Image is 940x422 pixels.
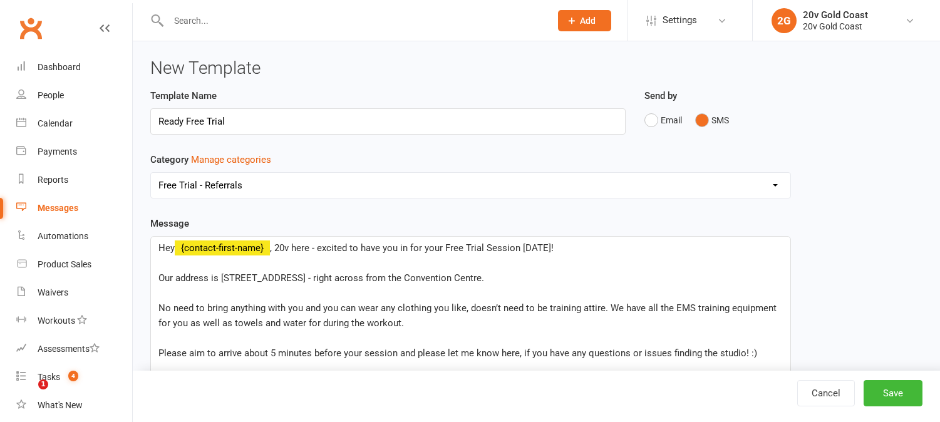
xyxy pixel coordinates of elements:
div: What's New [38,400,83,410]
span: 4 [68,371,78,381]
div: 20v Gold Coast [803,9,868,21]
span: 1 [38,379,48,389]
span: Our address is [STREET_ADDRESS] - right across from the Convention Centre. [158,272,484,284]
a: People [16,81,132,110]
button: SMS [695,108,729,132]
div: Tasks [38,372,60,382]
div: 20v Gold Coast [803,21,868,32]
span: No need to bring anything with you and you can wear any clothing you like, doesn’t need to be tra... [158,302,779,329]
div: Payments [38,147,77,157]
div: Product Sales [38,259,91,269]
a: Payments [16,138,132,166]
a: Calendar [16,110,132,138]
input: Search... [165,12,542,29]
a: What's New [16,391,132,419]
span: , 20v here - excited to have you in for your Free Trial Session [DATE]! [270,242,554,254]
button: Email [644,108,682,132]
div: Workouts [38,316,75,326]
span: Hey [158,242,175,254]
div: Messages [38,203,78,213]
div: People [38,90,64,100]
a: Clubworx [15,13,46,44]
div: Assessments [38,344,100,354]
a: Automations [16,222,132,250]
a: Assessments [16,335,132,363]
button: Category [191,152,271,167]
a: Reports [16,166,132,194]
div: Reports [38,175,68,185]
div: 2G [772,8,797,33]
iframe: Intercom live chat [13,379,43,409]
label: Category [150,152,271,167]
a: Tasks 4 [16,363,132,391]
a: Waivers [16,279,132,307]
span: Please aim to arrive about 5 minutes before your session and please let me know here, if you have... [158,347,757,359]
a: Product Sales [16,250,132,279]
a: Dashboard [16,53,132,81]
label: Send by [644,88,677,103]
span: Add [580,16,596,26]
label: Message [150,216,189,231]
a: Messages [16,194,132,222]
span: Settings [663,6,697,34]
a: Workouts [16,307,132,335]
h3: New Template [150,59,922,78]
div: Calendar [38,118,73,128]
label: Template Name [150,88,217,103]
div: Automations [38,231,88,241]
button: Add [558,10,611,31]
div: Dashboard [38,62,81,72]
div: Waivers [38,287,68,297]
a: Cancel [797,380,855,406]
button: Save [864,380,922,406]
